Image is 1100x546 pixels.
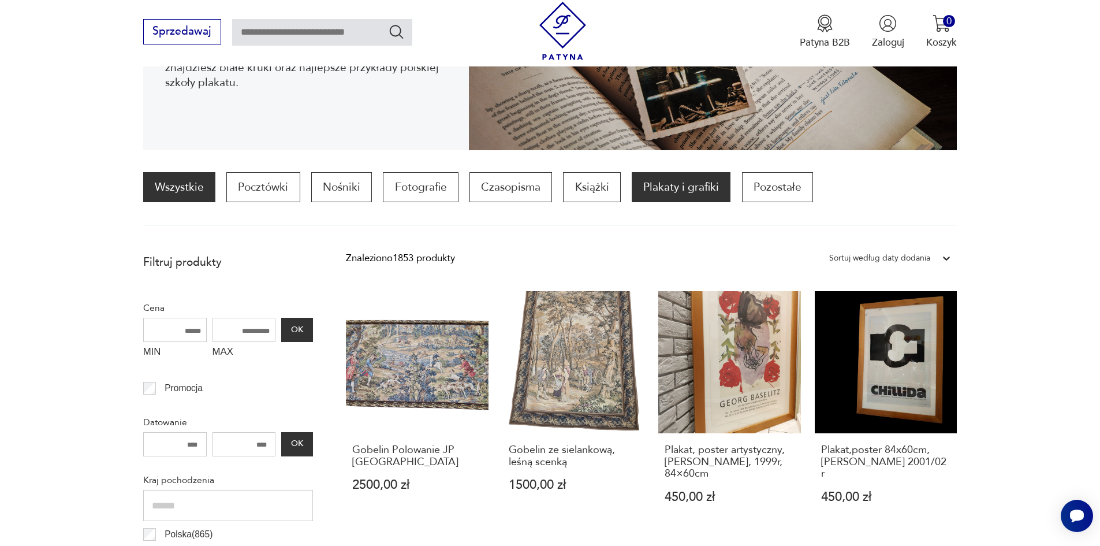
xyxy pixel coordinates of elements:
p: 450,00 zł [665,491,795,503]
iframe: Smartsupp widget button [1061,500,1093,532]
p: Datowanie [143,415,313,430]
img: Ikona koszyka [933,14,950,32]
p: 1500,00 zł [509,479,639,491]
button: 0Koszyk [926,14,957,49]
a: Fotografie [383,172,458,202]
p: Cena [143,300,313,315]
a: Pozostałe [742,172,813,202]
h3: Plakat,poster 84x60cm, [PERSON_NAME] 2001/02 r [821,444,951,480]
img: Ikonka użytkownika [879,14,897,32]
label: MIN [143,342,207,364]
button: OK [281,432,312,456]
p: 450,00 zł [821,491,951,503]
div: Sortuj według daty dodania [829,251,930,266]
button: Patyna B2B [800,14,850,49]
p: 2500,00 zł [352,479,482,491]
a: Pocztówki [226,172,300,202]
button: Zaloguj [872,14,904,49]
button: Szukaj [388,23,405,40]
h3: Gobelin Polowanie JP [GEOGRAPHIC_DATA] [352,444,482,468]
a: Gobelin ze sielankową, leśną scenkąGobelin ze sielankową, leśną scenką1500,00 zł [502,291,645,530]
a: Książki [563,172,620,202]
a: Ikona medaluPatyna B2B [800,14,850,49]
img: Patyna - sklep z meblami i dekoracjami vintage [534,2,592,60]
p: Zaloguj [872,36,904,49]
a: Plakaty i grafiki [632,172,730,202]
p: Koszyk [926,36,957,49]
p: Patyna B2B [800,36,850,49]
p: Kraj pochodzenia [143,473,313,488]
button: OK [281,318,312,342]
p: Filtruj produkty [143,255,313,270]
label: MAX [212,342,276,364]
button: Sprzedawaj [143,19,221,44]
div: 0 [943,15,955,27]
p: Polska ( 865 ) [165,527,212,542]
a: Sprzedawaj [143,28,221,37]
a: Nośniki [311,172,372,202]
h3: Gobelin ze sielankową, leśną scenką [509,444,639,468]
p: Promocja [165,381,203,396]
a: Czasopisma [469,172,552,202]
img: Ikona medalu [816,14,834,32]
a: Plakat, poster artystyczny, Georg Baselitz, 1999r, 84×60cmPlakat, poster artystyczny, [PERSON_NAM... [658,291,801,530]
a: Gobelin Polowanie JP ParisGobelin Polowanie JP [GEOGRAPHIC_DATA]2500,00 zł [346,291,489,530]
a: Wszystkie [143,172,215,202]
div: Znaleziono 1853 produkty [346,251,455,266]
h3: Plakat, poster artystyczny, [PERSON_NAME], 1999r, 84×60cm [665,444,795,480]
a: Plakat,poster 84x60cm, Eduardo Chillida 2001/02 rPlakat,poster 84x60cm, [PERSON_NAME] 2001/02 r45... [815,291,957,530]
